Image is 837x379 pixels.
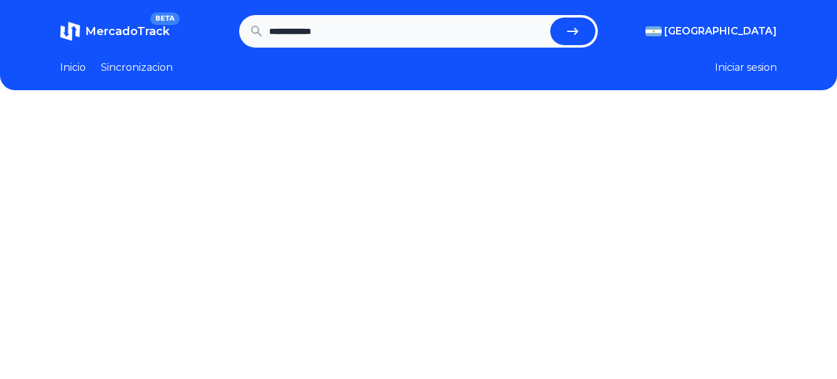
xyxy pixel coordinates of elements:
button: Iniciar sesion [715,60,777,75]
span: BETA [150,13,180,25]
span: [GEOGRAPHIC_DATA] [664,24,777,39]
img: MercadoTrack [60,21,80,41]
button: [GEOGRAPHIC_DATA] [645,24,777,39]
a: MercadoTrackBETA [60,21,170,41]
img: Argentina [645,26,662,36]
a: Sincronizacion [101,60,173,75]
span: MercadoTrack [85,24,170,38]
a: Inicio [60,60,86,75]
